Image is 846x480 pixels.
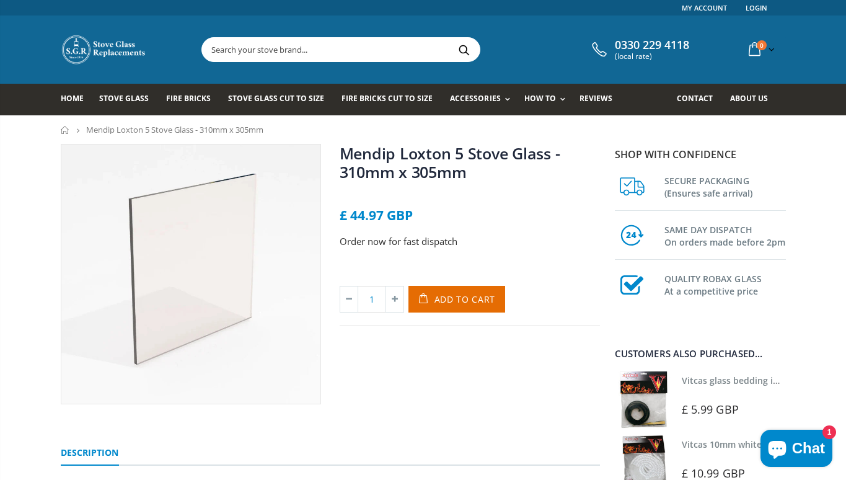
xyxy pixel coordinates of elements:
[757,430,836,470] inbox-online-store-chat: Shopify online store chat
[664,270,786,298] h3: QUALITY ROBAX GLASS At a competitive price
[341,93,433,104] span: Fire Bricks Cut To Size
[677,93,713,104] span: Contact
[61,126,70,134] a: Home
[615,147,786,162] p: Shop with confidence
[589,38,689,61] a: 0330 229 4118 (local rate)
[664,221,786,249] h3: SAME DAY DISPATCH On orders made before 2pm
[228,84,333,115] a: Stove Glass Cut To Size
[682,402,739,417] span: £ 5.99 GBP
[450,84,516,115] a: Accessories
[434,293,496,305] span: Add to Cart
[615,52,689,61] span: (local rate)
[61,34,148,65] img: Stove Glass Replacement
[99,84,158,115] a: Stove Glass
[615,371,672,429] img: Vitcas stove glass bedding in tape
[61,93,84,104] span: Home
[744,37,777,61] a: 0
[677,84,722,115] a: Contact
[341,84,442,115] a: Fire Bricks Cut To Size
[730,93,768,104] span: About us
[228,93,324,104] span: Stove Glass Cut To Size
[451,38,478,61] button: Search
[524,84,571,115] a: How To
[730,84,777,115] a: About us
[615,38,689,52] span: 0330 229 4118
[664,172,786,200] h3: SECURE PACKAGING (Ensures safe arrival)
[450,93,500,104] span: Accessories
[579,93,612,104] span: Reviews
[340,143,560,182] a: Mendip Loxton 5 Stove Glass - 310mm x 305mm
[61,144,320,404] img: squarestoveglass_8013138f-2797-43f1-b7cf-f4c5dbdd4b62_800x_crop_center.webp
[524,93,556,104] span: How To
[408,286,506,313] button: Add to Cart
[340,234,600,249] p: Order now for fast dispatch
[202,38,619,61] input: Search your stove brand...
[615,349,786,358] div: Customers also purchased...
[166,93,211,104] span: Fire Bricks
[340,207,413,224] span: £ 44.97 GBP
[86,124,263,135] span: Mendip Loxton 5 Stove Glass - 310mm x 305mm
[757,40,767,50] span: 0
[166,84,220,115] a: Fire Bricks
[61,441,119,466] a: Description
[61,84,93,115] a: Home
[99,93,149,104] span: Stove Glass
[579,84,622,115] a: Reviews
